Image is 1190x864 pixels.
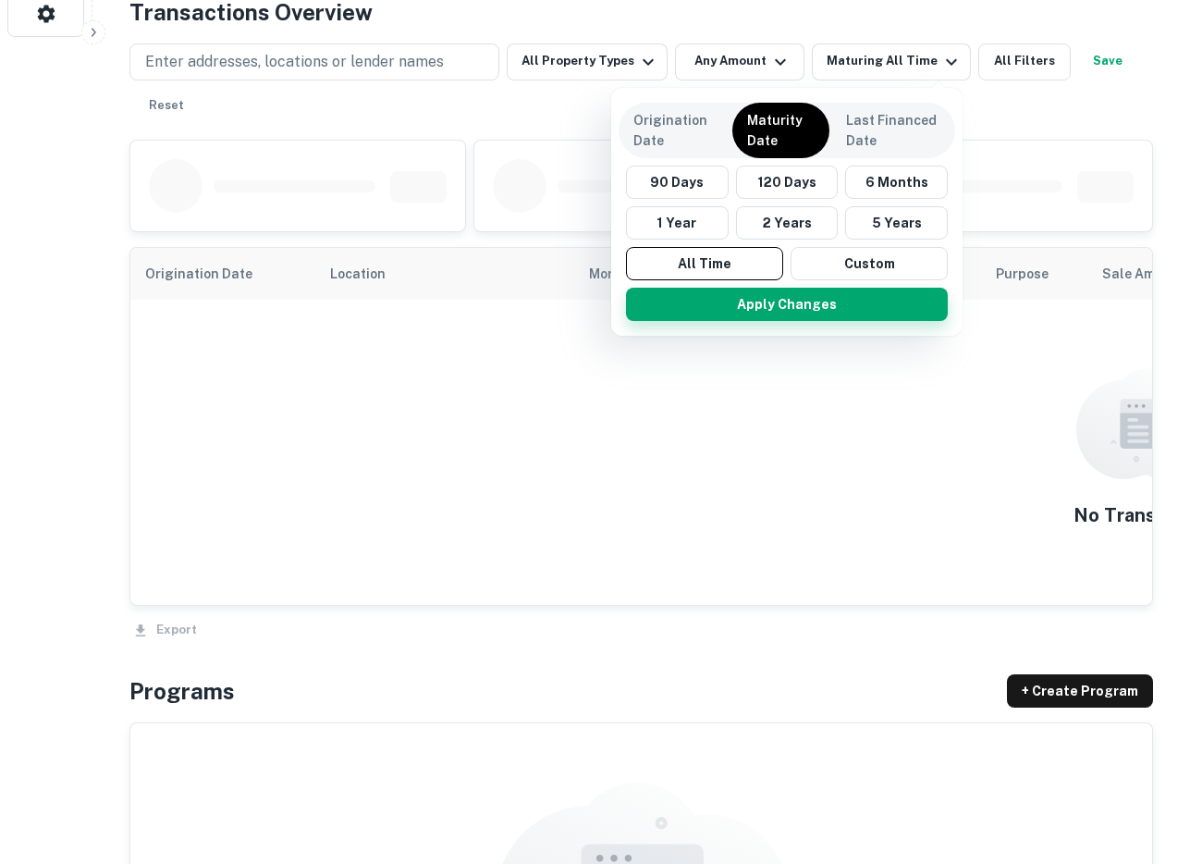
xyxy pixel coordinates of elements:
button: Custom [791,247,948,280]
p: Last Financed Date [846,110,940,151]
button: 2 Years [736,206,839,240]
button: 6 Months [845,166,948,199]
button: 120 Days [736,166,839,199]
button: All Time [626,247,783,280]
button: Apply Changes [626,288,948,321]
button: 5 Years [845,206,948,240]
p: Maturity Date [747,110,815,151]
iframe: Chat Widget [1098,716,1190,805]
button: 90 Days [626,166,729,199]
button: 1 Year [626,206,729,240]
p: Origination Date [633,110,716,151]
